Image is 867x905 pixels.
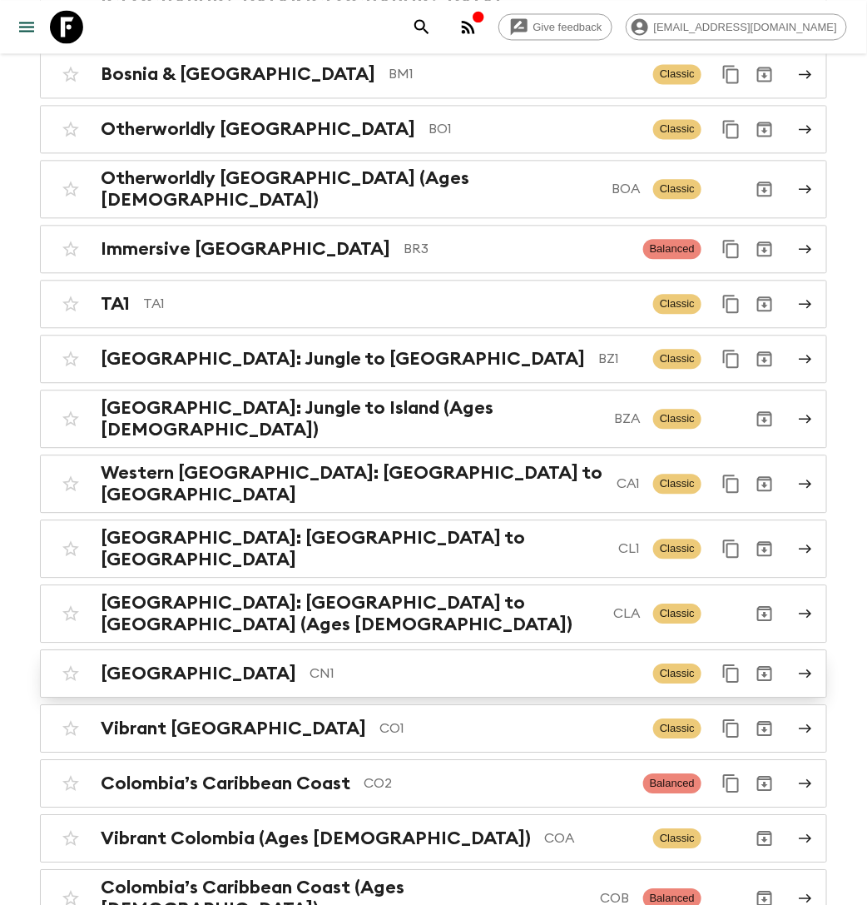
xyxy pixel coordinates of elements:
span: Classic [653,119,701,139]
a: [GEOGRAPHIC_DATA]CN1ClassicDuplicate for 45-59Archive [40,649,827,698]
button: Duplicate for 45-59 [715,712,748,745]
p: TA1 [143,294,640,314]
button: Duplicate for 45-59 [715,287,748,321]
span: Classic [653,409,701,429]
a: TA1TA1ClassicDuplicate for 45-59Archive [40,280,827,328]
span: Give feedback [524,21,612,33]
h2: Vibrant Colombia (Ages [DEMOGRAPHIC_DATA]) [101,828,531,849]
span: Classic [653,664,701,684]
h2: Immersive [GEOGRAPHIC_DATA] [101,238,390,260]
button: Archive [748,767,781,800]
button: Archive [748,342,781,375]
button: Archive [748,532,781,565]
span: Classic [653,719,701,738]
p: COA [544,828,640,848]
h2: Otherworldly [GEOGRAPHIC_DATA] (Ages [DEMOGRAPHIC_DATA]) [101,167,598,211]
p: BZA [614,409,640,429]
h2: [GEOGRAPHIC_DATA]: [GEOGRAPHIC_DATA] to [GEOGRAPHIC_DATA] [101,527,605,570]
p: BM1 [389,64,640,84]
button: search adventures [405,10,438,43]
h2: TA1 [101,293,130,315]
button: Duplicate for 45-59 [715,57,748,91]
button: Archive [748,57,781,91]
h2: [GEOGRAPHIC_DATA]: Jungle to Island (Ages [DEMOGRAPHIC_DATA]) [101,397,601,440]
h2: [GEOGRAPHIC_DATA]: Jungle to [GEOGRAPHIC_DATA] [101,348,585,370]
a: Vibrant Colombia (Ages [DEMOGRAPHIC_DATA])COAClassicArchive [40,814,827,863]
button: Archive [748,657,781,690]
button: Archive [748,597,781,630]
p: BR3 [404,239,630,259]
a: Western [GEOGRAPHIC_DATA]: [GEOGRAPHIC_DATA] to [GEOGRAPHIC_DATA]CA1ClassicDuplicate for 45-59Arc... [40,455,827,513]
button: Duplicate for 45-59 [715,112,748,146]
button: Duplicate for 45-59 [715,532,748,565]
p: CA1 [617,474,640,494]
a: Otherworldly [GEOGRAPHIC_DATA] (Ages [DEMOGRAPHIC_DATA])BOAClassicArchive [40,160,827,218]
button: Archive [748,112,781,146]
button: Archive [748,172,781,206]
h2: Bosnia & [GEOGRAPHIC_DATA] [101,63,375,85]
p: CO2 [364,773,630,793]
h2: [GEOGRAPHIC_DATA] [101,663,296,684]
span: Classic [653,294,701,314]
a: [GEOGRAPHIC_DATA]: Jungle to Island (Ages [DEMOGRAPHIC_DATA])BZAClassicArchive [40,390,827,448]
button: Archive [748,287,781,321]
span: Classic [653,539,701,559]
p: CN1 [310,664,640,684]
p: CL1 [618,539,640,559]
span: Classic [653,474,701,494]
button: Duplicate for 45-59 [715,767,748,800]
p: BOA [612,179,640,199]
a: [GEOGRAPHIC_DATA]: [GEOGRAPHIC_DATA] to [GEOGRAPHIC_DATA] (Ages [DEMOGRAPHIC_DATA])CLAClassicArchive [40,584,827,643]
h2: [GEOGRAPHIC_DATA]: [GEOGRAPHIC_DATA] to [GEOGRAPHIC_DATA] (Ages [DEMOGRAPHIC_DATA]) [101,592,600,635]
button: Duplicate for 45-59 [715,342,748,375]
span: Balanced [643,773,701,793]
button: menu [10,10,43,43]
span: Classic [653,604,701,624]
h2: Vibrant [GEOGRAPHIC_DATA] [101,718,366,739]
a: Give feedback [498,13,612,40]
a: Bosnia & [GEOGRAPHIC_DATA]BM1ClassicDuplicate for 45-59Archive [40,50,827,98]
a: [GEOGRAPHIC_DATA]: [GEOGRAPHIC_DATA] to [GEOGRAPHIC_DATA]CL1ClassicDuplicate for 45-59Archive [40,520,827,578]
p: CLA [613,604,640,624]
p: BO1 [429,119,640,139]
span: Classic [653,828,701,848]
a: Otherworldly [GEOGRAPHIC_DATA]BO1ClassicDuplicate for 45-59Archive [40,105,827,153]
a: Colombia’s Caribbean CoastCO2BalancedDuplicate for 45-59Archive [40,759,827,808]
h2: Otherworldly [GEOGRAPHIC_DATA] [101,118,415,140]
span: Classic [653,64,701,84]
button: Duplicate for 45-59 [715,657,748,690]
p: BZ1 [598,349,640,369]
a: Vibrant [GEOGRAPHIC_DATA]CO1ClassicDuplicate for 45-59Archive [40,704,827,753]
button: Archive [748,402,781,435]
button: Archive [748,467,781,500]
a: Immersive [GEOGRAPHIC_DATA]BR3BalancedDuplicate for 45-59Archive [40,225,827,273]
span: Balanced [643,239,701,259]
span: [EMAIL_ADDRESS][DOMAIN_NAME] [645,21,846,33]
div: [EMAIL_ADDRESS][DOMAIN_NAME] [626,13,847,40]
a: [GEOGRAPHIC_DATA]: Jungle to [GEOGRAPHIC_DATA]BZ1ClassicDuplicate for 45-59Archive [40,335,827,383]
button: Duplicate for 45-59 [715,232,748,266]
button: Duplicate for 45-59 [715,467,748,500]
p: CO1 [379,719,640,738]
span: Classic [653,349,701,369]
button: Archive [748,822,781,855]
button: Archive [748,232,781,266]
h2: Western [GEOGRAPHIC_DATA]: [GEOGRAPHIC_DATA] to [GEOGRAPHIC_DATA] [101,462,603,505]
h2: Colombia’s Caribbean Coast [101,773,350,794]
span: Classic [653,179,701,199]
button: Archive [748,712,781,745]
